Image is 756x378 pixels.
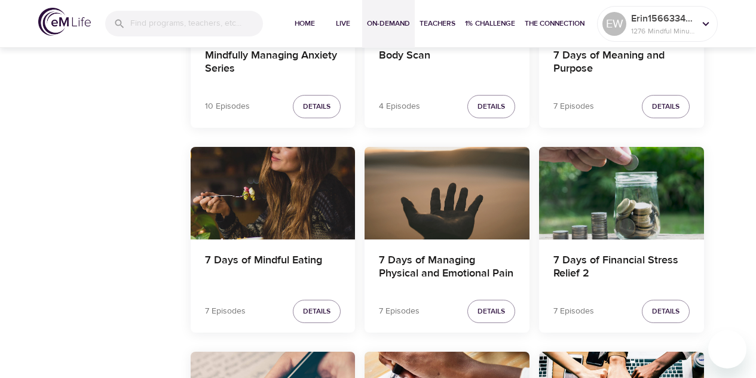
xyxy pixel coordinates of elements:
span: Details [303,100,330,113]
span: 1% Challenge [465,17,515,30]
span: Details [478,100,505,113]
h4: 7 Days of Managing Physical and Emotional Pain [379,254,515,282]
button: 7 Days of Financial Stress Relief 2 [539,147,704,239]
span: On-Demand [367,17,410,30]
button: Details [293,300,341,323]
h4: Mindfully Managing Anxiety Series [205,49,341,78]
input: Find programs, teachers, etc... [130,11,263,36]
button: Details [467,95,515,118]
span: Teachers [420,17,455,30]
p: 7 Episodes [553,100,594,113]
p: 10 Episodes [205,100,250,113]
img: logo [38,8,91,36]
button: 7 Days of Managing Physical and Emotional Pain [365,147,529,239]
p: 7 Episodes [379,305,420,318]
span: Live [329,17,357,30]
iframe: Button to launch messaging window [708,330,746,368]
p: 1276 Mindful Minutes [631,26,694,36]
span: Details [478,305,505,318]
p: Erin1566334765 [631,11,694,26]
span: Details [652,305,680,318]
button: 7 Days of Mindful Eating [191,147,356,239]
span: The Connection [525,17,584,30]
h4: 7 Days of Meaning and Purpose [553,49,690,78]
div: EW [602,12,626,36]
p: 7 Episodes [553,305,594,318]
span: Home [290,17,319,30]
p: 4 Episodes [379,100,420,113]
span: Details [652,100,680,113]
p: 7 Episodes [205,305,246,318]
button: Details [642,95,690,118]
button: Details [467,300,515,323]
h4: Body Scan [379,49,515,78]
h4: 7 Days of Mindful Eating [205,254,341,282]
button: Details [642,300,690,323]
h4: 7 Days of Financial Stress Relief 2 [553,254,690,282]
button: Details [293,95,341,118]
span: Details [303,305,330,318]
